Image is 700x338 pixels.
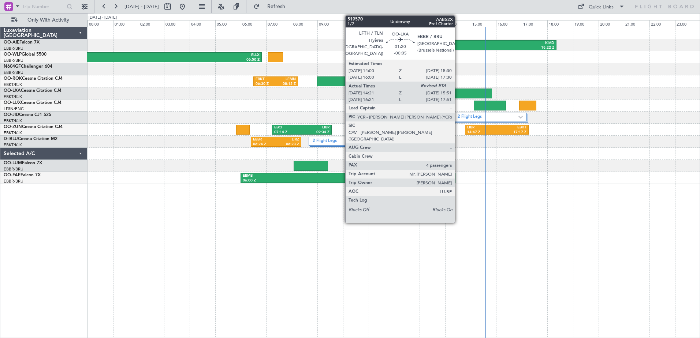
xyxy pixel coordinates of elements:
div: LIBR [302,125,329,130]
div: 05:00 [215,20,241,27]
a: OO-JIDCessna CJ1 525 [4,113,51,117]
span: OO-LXA [4,89,21,93]
div: KIAD [451,41,554,46]
button: Quick Links [574,1,628,12]
div: 17:00 [522,20,547,27]
a: EBBR/BRU [4,179,23,184]
a: EBBR/BRU [4,58,23,63]
div: 09:00 [317,20,343,27]
div: KAUS [38,53,149,58]
label: 2 Flight Legs [458,114,518,120]
div: 16:00 [496,20,522,27]
span: OO-ZUN [4,125,22,129]
div: 15:00 [471,20,496,27]
div: EBMB [243,173,348,179]
div: 22:00 [649,20,675,27]
div: EBCI [274,125,302,130]
div: EBLG [377,89,396,94]
span: Only With Activity [19,18,77,23]
div: 00:00 [87,20,113,27]
a: OO-ZUNCessna Citation CJ4 [4,125,63,129]
div: 06:50 Z [149,57,260,63]
label: 2 Flight Legs [313,138,378,144]
div: FZQA [404,65,432,70]
a: EBKT/KJK [4,118,22,124]
div: 08:23 Z [276,142,299,147]
div: FAKN [376,65,404,70]
div: ELLX [149,53,260,58]
div: 20:00 [599,20,624,27]
div: 09:34 Z [302,130,329,135]
span: OO-LUX [4,101,21,105]
span: OO-ROK [4,76,22,81]
input: Trip Number [22,1,64,12]
span: OO-LUM [4,161,22,165]
div: 12:55 Z [396,94,415,99]
span: [DATE] - [DATE] [124,3,159,10]
div: 14:25 Z [348,178,454,183]
div: 07:14 Z [274,130,302,135]
div: 06:00 [241,20,267,27]
div: LIRZ [276,137,299,142]
span: N604GF [4,64,21,69]
div: EBKT [497,125,526,130]
a: OO-LXACessna Citation CJ4 [4,89,62,93]
div: 08:00 [292,20,317,27]
a: EBBR/BRU [4,166,23,172]
a: OO-FAEFalcon 7X [4,173,41,177]
div: LFMN [276,77,296,82]
div: 03:00 [164,20,190,27]
div: EGLF [348,41,451,46]
div: 06:24 Z [253,142,276,147]
div: Quick Links [589,4,614,11]
span: OO-AIE [4,40,19,45]
a: EBKT/KJK [4,142,22,148]
img: arrow-gray.svg [518,116,523,119]
div: 11:00 [369,20,394,27]
div: 10:00 [343,20,369,27]
button: Only With Activity [8,14,79,26]
div: LIBR [467,125,497,130]
a: N604GFChallenger 604 [4,64,52,69]
div: 18:00 [547,20,573,27]
a: EBKT/KJK [4,94,22,99]
div: 21:00 [624,20,649,27]
img: arrow-gray.svg [378,140,382,143]
div: 02:00 [139,20,164,27]
div: 11:14 Z [376,70,404,75]
div: 13:00 [420,20,445,27]
div: LFTH [396,89,415,94]
div: 17:17 Z [497,130,526,135]
div: 13:34 Z [404,70,432,75]
span: Refresh [261,4,292,9]
div: 19:00 [573,20,599,27]
div: 07:00 [266,20,292,27]
a: OO-LUMFalcon 7X [4,161,42,165]
div: EBBR [253,137,276,142]
div: KTEB [348,173,454,179]
div: 06:00 Z [243,178,348,183]
div: 06:30 Z [256,82,276,87]
a: EBKT/KJK [4,130,22,136]
div: 01:00 [113,20,139,27]
span: OO-FAE [4,173,21,177]
a: LFSN/ENC [4,106,24,112]
a: OO-WLPGlobal 5500 [4,52,46,57]
div: EBKT [256,77,276,82]
div: 22:00 Z [38,57,149,63]
div: 04:00 [190,20,215,27]
a: OO-ROKCessna Citation CJ4 [4,76,63,81]
div: 18:22 Z [451,45,554,50]
span: OO-WLP [4,52,22,57]
div: 11:15 Z [377,94,396,99]
a: EBBR/BRU [4,46,23,51]
div: 10:07 Z [348,45,451,50]
a: EBBR/BRU [4,70,23,75]
div: 12:00 [394,20,420,27]
div: [DATE] - [DATE] [89,15,117,21]
div: 14:47 Z [467,130,497,135]
a: OO-AIEFalcon 7X [4,40,40,45]
div: 14:00 [445,20,471,27]
a: D-IBLUCessna Citation M2 [4,137,57,141]
span: OO-JID [4,113,19,117]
